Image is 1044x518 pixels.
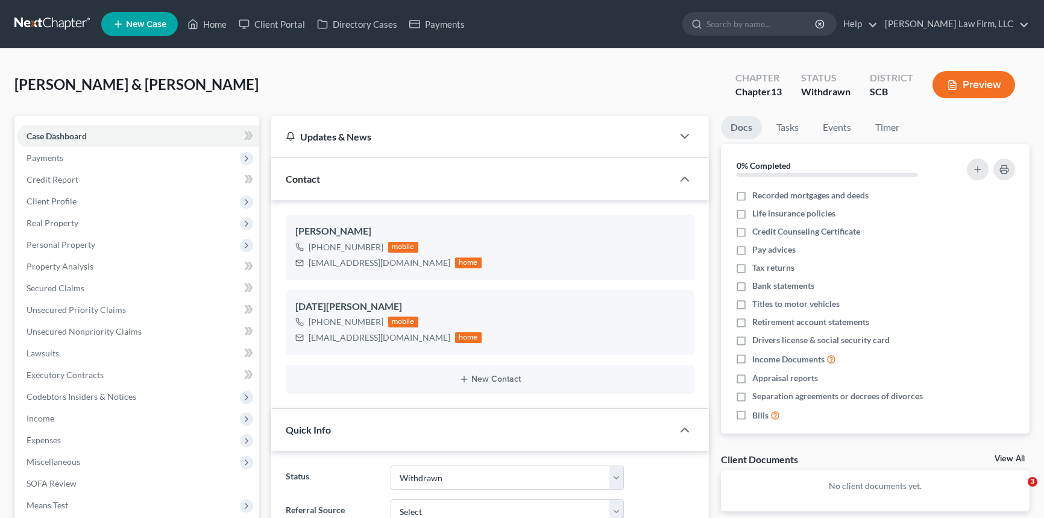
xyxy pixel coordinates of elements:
[27,196,77,206] span: Client Profile
[801,71,851,85] div: Status
[27,283,84,293] span: Secured Claims
[181,13,233,35] a: Home
[837,13,878,35] a: Help
[309,316,383,328] div: [PHONE_NUMBER]
[27,153,63,163] span: Payments
[752,372,818,384] span: Appraisal reports
[17,473,259,494] a: SOFA Review
[17,299,259,321] a: Unsecured Priority Claims
[17,343,259,364] a: Lawsuits
[295,374,685,384] button: New Contact
[1003,477,1032,506] iframe: Intercom live chat
[126,20,166,29] span: New Case
[17,277,259,299] a: Secured Claims
[309,332,450,344] div: [EMAIL_ADDRESS][DOMAIN_NAME]
[27,370,104,380] span: Executory Contracts
[27,456,80,467] span: Miscellaneous
[752,280,814,292] span: Bank statements
[752,316,869,328] span: Retirement account statements
[455,332,482,343] div: home
[14,75,259,93] span: [PERSON_NAME] & [PERSON_NAME]
[995,455,1025,463] a: View All
[27,326,142,336] span: Unsecured Nonpriority Claims
[27,348,59,358] span: Lawsuits
[735,71,782,85] div: Chapter
[752,353,825,365] span: Income Documents
[27,174,78,185] span: Credit Report
[752,390,923,402] span: Separation agreements or decrees of divorces
[311,13,403,35] a: Directory Cases
[309,241,383,253] div: [PHONE_NUMBER]
[233,13,311,35] a: Client Portal
[721,116,762,139] a: Docs
[388,317,418,327] div: mobile
[752,409,769,422] span: Bills
[771,86,782,97] span: 13
[295,300,685,314] div: [DATE][PERSON_NAME]
[286,173,320,185] span: Contact
[17,256,259,277] a: Property Analysis
[27,261,93,271] span: Property Analysis
[17,169,259,191] a: Credit Report
[735,85,782,99] div: Chapter
[27,500,68,510] span: Means Test
[388,242,418,253] div: mobile
[1028,477,1037,487] span: 3
[27,305,126,315] span: Unsecured Priority Claims
[752,207,835,220] span: Life insurance policies
[752,189,869,201] span: Recorded mortgages and deeds
[27,413,54,423] span: Income
[27,478,77,488] span: SOFA Review
[752,262,794,274] span: Tax returns
[721,453,798,466] div: Client Documents
[801,85,851,99] div: Withdrawn
[286,130,658,143] div: Updates & News
[403,13,471,35] a: Payments
[866,116,909,139] a: Timer
[27,131,87,141] span: Case Dashboard
[27,391,136,402] span: Codebtors Insiders & Notices
[17,125,259,147] a: Case Dashboard
[737,160,791,171] strong: 0% Completed
[752,298,840,310] span: Titles to motor vehicles
[27,435,61,445] span: Expenses
[752,334,890,346] span: Drivers license & social security card
[295,224,685,239] div: [PERSON_NAME]
[813,116,861,139] a: Events
[870,71,913,85] div: District
[17,321,259,343] a: Unsecured Nonpriority Claims
[27,218,78,228] span: Real Property
[27,239,95,250] span: Personal Property
[870,85,913,99] div: SCB
[932,71,1015,98] button: Preview
[706,13,817,35] input: Search by name...
[455,257,482,268] div: home
[767,116,808,139] a: Tasks
[17,364,259,386] a: Executory Contracts
[280,466,385,490] label: Status
[731,480,1020,492] p: No client documents yet.
[879,13,1029,35] a: [PERSON_NAME] Law Firm, LLC
[752,244,796,256] span: Pay advices
[309,257,450,269] div: [EMAIL_ADDRESS][DOMAIN_NAME]
[752,226,860,238] span: Credit Counseling Certificate
[286,424,331,435] span: Quick Info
